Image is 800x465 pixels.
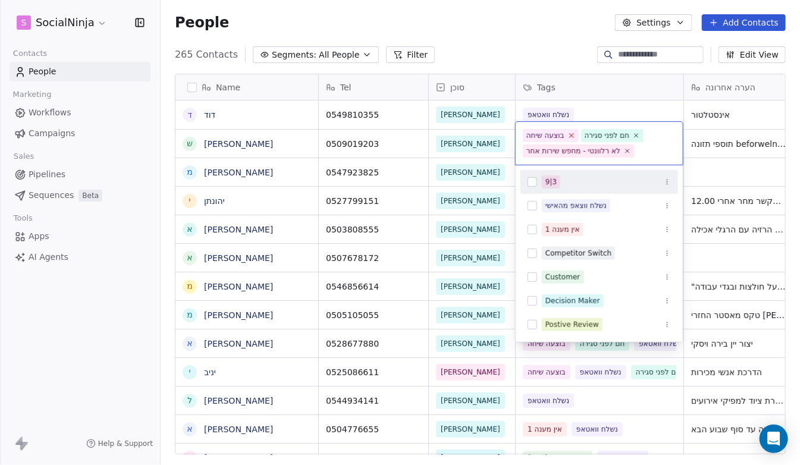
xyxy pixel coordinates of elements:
div: Decision Maker [545,296,600,306]
div: בוצעה שיחה [526,130,564,141]
div: לא רלוונטי - מחפש שירות אחר [526,146,620,156]
div: 9|3 [545,177,557,187]
div: נשלח ווצאפ מהאישי [545,200,607,211]
div: Postive Review [545,319,599,330]
div: Customer [545,272,581,282]
div: אין מענה 1 [545,224,580,235]
div: Competitor Switch [545,248,611,259]
div: חם לפני סגירה [585,130,630,141]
